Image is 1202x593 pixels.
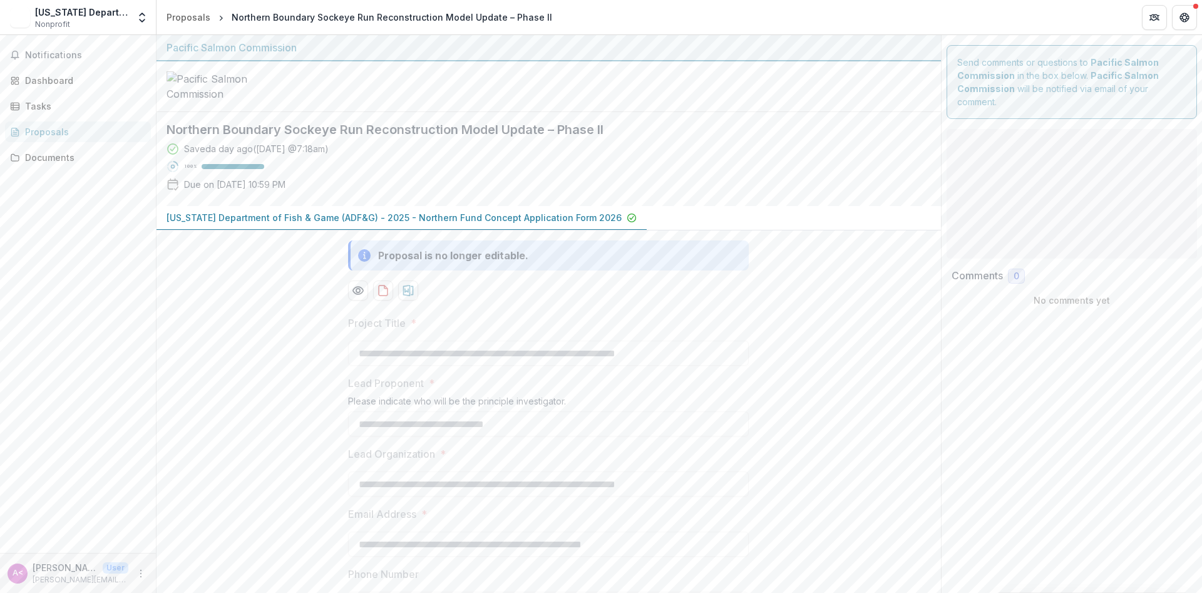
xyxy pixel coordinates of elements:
[25,151,141,164] div: Documents
[162,8,215,26] a: Proposals
[1014,271,1019,282] span: 0
[378,248,528,263] div: Proposal is no longer editable.
[25,100,141,113] div: Tasks
[33,561,98,574] p: [PERSON_NAME] <[PERSON_NAME][EMAIL_ADDRESS][PERSON_NAME][US_STATE][DOMAIN_NAME]>
[133,5,151,30] button: Open entity switcher
[10,8,30,28] img: Alaska Department of Fish & Game (ADF&G)
[25,125,141,138] div: Proposals
[35,6,128,19] div: [US_STATE] Department of Fish & Game (ADF&G)
[167,122,911,137] h2: Northern Boundary Sockeye Run Reconstruction Model Update – Phase II
[5,147,151,168] a: Documents
[5,70,151,91] a: Dashboard
[348,376,424,391] p: Lead Proponent
[33,574,128,585] p: [PERSON_NAME][EMAIL_ADDRESS][PERSON_NAME][US_STATE][DOMAIN_NAME]
[184,142,329,155] div: Saved a day ago ( [DATE] @ 7:18am )
[348,316,406,331] p: Project Title
[398,281,418,301] button: download-proposal
[348,567,419,582] p: Phone Number
[5,121,151,142] a: Proposals
[1172,5,1197,30] button: Get Help
[167,71,292,101] img: Pacific Salmon Commission
[13,569,23,577] div: Anne Reynolds-Manney <anne.reynolds-manney@alaska.gov>
[952,294,1193,307] p: No comments yet
[162,8,557,26] nav: breadcrumb
[1142,5,1167,30] button: Partners
[348,507,416,522] p: Email Address
[167,211,622,224] p: [US_STATE] Department of Fish & Game (ADF&G) - 2025 - Northern Fund Concept Application Form 2026
[167,11,210,24] div: Proposals
[5,96,151,116] a: Tasks
[373,281,393,301] button: download-proposal
[184,162,197,171] p: 100 %
[25,50,146,61] span: Notifications
[348,396,749,411] div: Please indicate who will be the principle investigator.
[348,281,368,301] button: Preview e79d52ef-fc52-40e7-9f4d-0679644f1021-0.pdf
[103,562,128,574] p: User
[167,40,931,55] div: Pacific Salmon Commission
[232,11,552,24] div: Northern Boundary Sockeye Run Reconstruction Model Update – Phase II
[25,74,141,87] div: Dashboard
[5,45,151,65] button: Notifications
[348,446,435,462] p: Lead Organization
[133,566,148,581] button: More
[952,270,1003,282] h2: Comments
[184,178,285,191] p: Due on [DATE] 10:59 PM
[35,19,70,30] span: Nonprofit
[947,45,1198,119] div: Send comments or questions to in the box below. will be notified via email of your comment.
